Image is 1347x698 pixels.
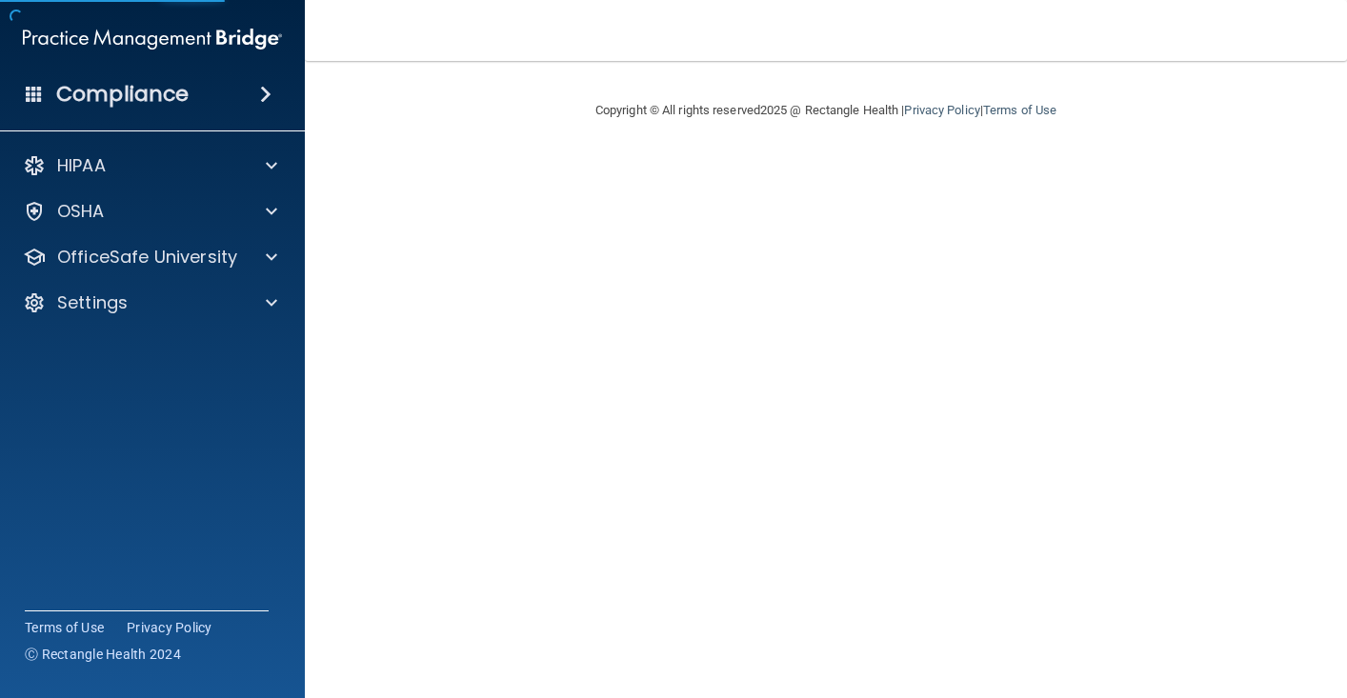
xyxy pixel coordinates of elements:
a: Terms of Use [983,103,1056,117]
a: OSHA [23,200,277,223]
span: Ⓒ Rectangle Health 2024 [25,645,181,664]
p: Settings [57,291,128,314]
a: Privacy Policy [127,618,212,637]
p: OfficeSafe University [57,246,237,269]
p: OSHA [57,200,105,223]
a: Terms of Use [25,618,104,637]
a: HIPAA [23,154,277,177]
img: PMB logo [23,20,282,58]
p: HIPAA [57,154,106,177]
a: Settings [23,291,277,314]
a: Privacy Policy [904,103,979,117]
div: Copyright © All rights reserved 2025 @ Rectangle Health | | [478,80,1174,141]
h4: Compliance [56,81,189,108]
a: OfficeSafe University [23,246,277,269]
